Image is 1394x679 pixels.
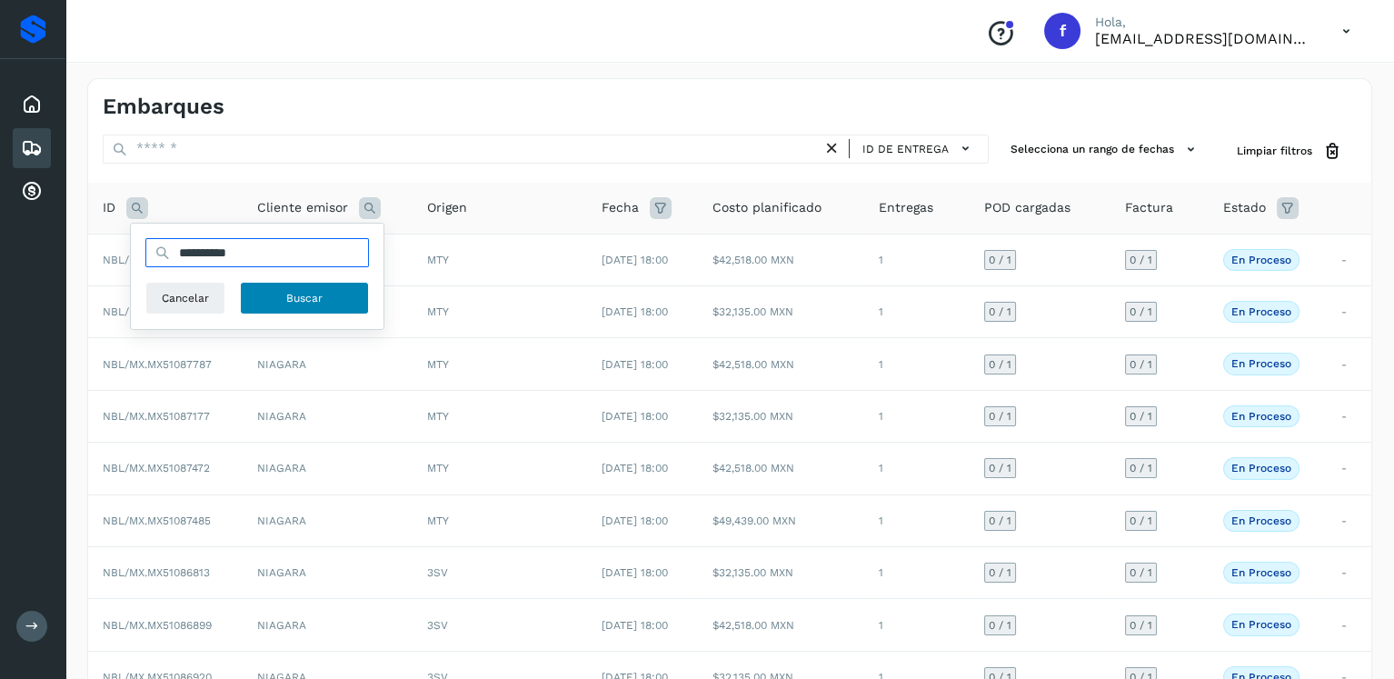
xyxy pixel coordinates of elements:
td: $32,135.00 MXN [698,286,864,338]
span: NBL/MX.MX51087177 [103,410,210,423]
span: Entregas [879,198,933,217]
span: 3SV [427,619,448,632]
span: Costo planificado [712,198,821,217]
span: 0 / 1 [1130,515,1152,526]
span: 0 / 1 [1130,306,1152,317]
td: 1 [864,494,970,546]
p: En proceso [1231,514,1291,527]
td: - [1327,234,1371,285]
td: $42,518.00 MXN [698,443,864,494]
td: 1 [864,234,970,285]
span: 0 / 1 [1130,463,1152,474]
span: MTY [427,358,449,371]
span: 0 / 1 [989,411,1011,422]
p: facturacion@protransport.com.mx [1095,30,1313,47]
td: NIAGARA [243,599,413,651]
button: Limpiar filtros [1222,135,1357,168]
span: 0 / 1 [1130,359,1152,370]
td: - [1327,547,1371,599]
td: NIAGARA [243,443,413,494]
td: 1 [864,390,970,442]
span: [DATE] 18:00 [602,410,668,423]
span: 0 / 1 [1130,567,1152,578]
td: 1 [864,599,970,651]
p: En proceso [1231,566,1291,579]
p: Hola, [1095,15,1313,30]
span: ID [103,198,115,217]
span: 0 / 1 [1130,411,1152,422]
div: Embarques [13,128,51,168]
td: $32,135.00 MXN [698,547,864,599]
td: $42,518.00 MXN [698,234,864,285]
td: - [1327,338,1371,390]
span: NBL/MX.MX51087200 [103,305,212,318]
td: - [1327,494,1371,546]
span: 0 / 1 [989,567,1011,578]
span: [DATE] 18:00 [602,514,668,527]
p: En proceso [1231,305,1291,318]
span: MTY [427,514,449,527]
p: En proceso [1231,357,1291,370]
span: MTY [427,254,449,266]
p: En proceso [1231,618,1291,631]
td: 1 [864,286,970,338]
span: 0 / 1 [989,306,1011,317]
button: ID de entrega [857,135,981,162]
span: [DATE] 18:00 [602,462,668,474]
span: 3SV [427,566,448,579]
h4: Embarques [103,94,224,120]
span: [DATE] 18:00 [602,358,668,371]
span: [DATE] 18:00 [602,566,668,579]
span: MTY [427,305,449,318]
span: Factura [1125,198,1173,217]
td: NIAGARA [243,338,413,390]
td: 1 [864,338,970,390]
td: - [1327,443,1371,494]
span: 0 / 1 [989,463,1011,474]
span: ID de entrega [862,141,949,157]
span: MTY [427,410,449,423]
span: 0 / 1 [1130,620,1152,631]
td: - [1327,286,1371,338]
span: Cliente emisor [257,198,348,217]
span: [DATE] 18:00 [602,305,668,318]
p: En proceso [1231,462,1291,474]
span: Estado [1223,198,1266,217]
span: NBL/MX.MX51086899 [103,619,212,632]
span: 0 / 1 [989,620,1011,631]
span: NBL/MX.MX51088240 [103,254,212,266]
span: 0 / 1 [989,359,1011,370]
div: Cuentas por cobrar [13,172,51,212]
span: 0 / 1 [989,255,1011,265]
span: [DATE] 18:00 [602,619,668,632]
button: Selecciona un rango de fechas [1003,135,1208,165]
span: Origen [427,198,467,217]
p: En proceso [1231,410,1291,423]
td: $42,518.00 MXN [698,338,864,390]
span: NBL/MX.MX51087787 [103,358,212,371]
span: Fecha [602,198,639,217]
td: 1 [864,443,970,494]
span: 0 / 1 [989,515,1011,526]
td: - [1327,599,1371,651]
div: Inicio [13,85,51,125]
span: NBL/MX.MX51086813 [103,566,210,579]
td: NIAGARA [243,390,413,442]
td: $49,439.00 MXN [698,494,864,546]
td: 1 [864,547,970,599]
span: NBL/MX.MX51087472 [103,462,210,474]
td: - [1327,390,1371,442]
span: NBL/MX.MX51087485 [103,514,211,527]
span: MTY [427,462,449,474]
td: NIAGARA [243,494,413,546]
td: $42,518.00 MXN [698,599,864,651]
p: En proceso [1231,254,1291,266]
span: POD cargadas [984,198,1070,217]
span: Limpiar filtros [1237,143,1312,159]
td: NIAGARA [243,547,413,599]
span: 0 / 1 [1130,255,1152,265]
span: [DATE] 18:00 [602,254,668,266]
td: $32,135.00 MXN [698,390,864,442]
